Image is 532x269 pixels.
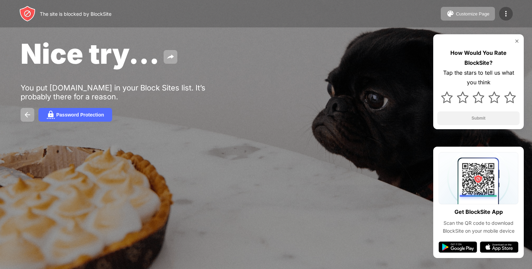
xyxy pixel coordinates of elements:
[437,111,520,125] button: Submit
[446,10,454,18] img: pallet.svg
[504,91,516,103] img: star.svg
[514,38,520,44] img: rate-us-close.svg
[23,111,32,119] img: back.svg
[439,242,477,253] img: google-play.svg
[21,83,233,101] div: You put [DOMAIN_NAME] in your Block Sites list. It’s probably there for a reason.
[439,152,518,204] img: qrcode.svg
[441,7,495,21] button: Customize Page
[56,112,104,118] div: Password Protection
[473,91,484,103] img: star.svg
[437,48,520,68] div: How Would You Rate BlockSite?
[480,242,518,253] img: app-store.svg
[456,11,489,16] div: Customize Page
[457,91,469,103] img: star.svg
[47,111,55,119] img: password.svg
[488,91,500,103] img: star.svg
[40,11,111,17] div: The site is blocked by BlockSite
[454,207,503,217] div: Get BlockSite App
[441,91,453,103] img: star.svg
[439,219,518,235] div: Scan the QR code to download BlockSite on your mobile device
[19,5,36,22] img: header-logo.svg
[437,68,520,88] div: Tap the stars to tell us what you think
[21,37,159,70] span: Nice try...
[166,53,175,61] img: share.svg
[502,10,510,18] img: menu-icon.svg
[38,108,112,122] button: Password Protection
